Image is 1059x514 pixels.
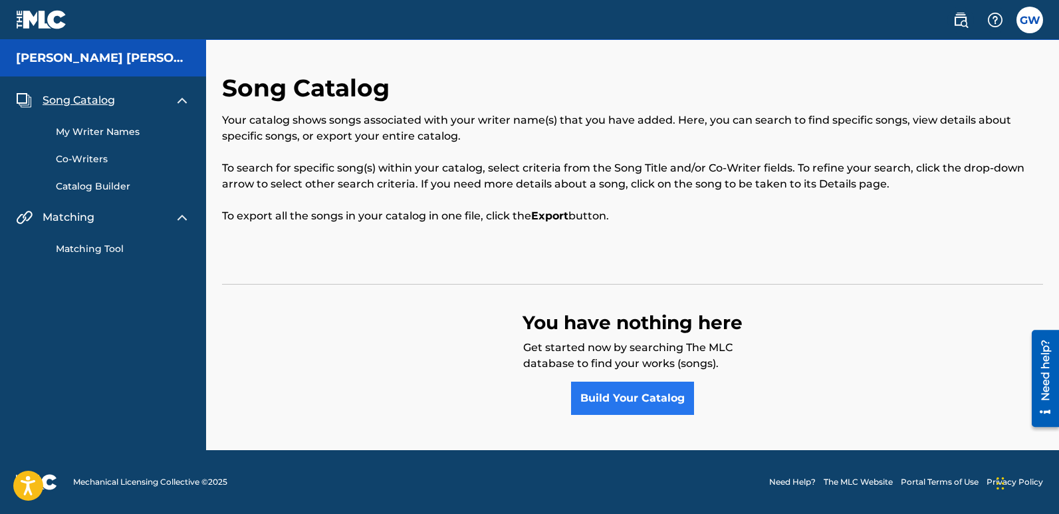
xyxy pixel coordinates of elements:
[43,209,94,225] span: Matching
[1016,7,1043,33] div: User Menu
[16,92,32,108] img: Song Catalog
[523,311,743,334] strong: You have nothing here
[16,92,115,108] a: Song CatalogSong Catalog
[1022,325,1059,432] iframe: Resource Center
[56,152,190,166] a: Co-Writers
[222,208,1043,224] p: To export all the songs in your catalog in one file, click the button.
[531,209,568,222] strong: Export
[174,209,190,225] img: expand
[73,476,227,488] span: Mechanical Licensing Collective © 2025
[571,382,694,415] a: Build Your Catalog
[523,340,743,382] p: Get started now by searching The MLC database to find your works (songs).
[56,125,190,139] a: My Writer Names
[222,112,1043,144] p: Your catalog shows songs associated with your writer name(s) that you have added. Here, you can s...
[56,180,190,193] a: Catalog Builder
[993,450,1059,514] iframe: Chat Widget
[953,12,969,28] img: search
[16,474,57,490] img: logo
[824,476,893,488] a: The MLC Website
[43,92,115,108] span: Song Catalog
[901,476,979,488] a: Portal Terms of Use
[174,92,190,108] img: expand
[982,7,1008,33] div: Help
[947,7,974,33] a: Public Search
[16,51,190,66] h5: Gabrielle Marie
[987,476,1043,488] a: Privacy Policy
[222,73,396,103] h2: Song Catalog
[16,10,67,29] img: MLC Logo
[769,476,816,488] a: Need Help?
[16,209,33,225] img: Matching
[987,12,1003,28] img: help
[56,242,190,256] a: Matching Tool
[222,160,1043,192] p: To search for specific song(s) within your catalog, select criteria from the Song Title and/or Co...
[997,463,1004,503] div: Drag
